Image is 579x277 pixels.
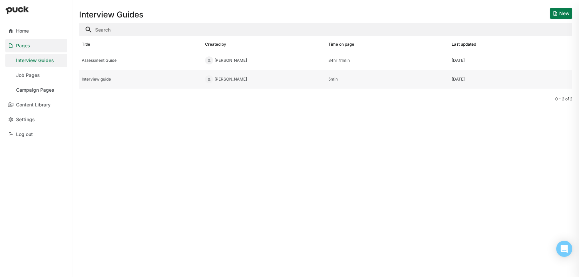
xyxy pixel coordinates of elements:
[82,58,200,63] div: Assessment Guide
[5,54,67,67] a: Interview Guides
[16,87,54,93] div: Campaign Pages
[5,39,67,52] a: Pages
[16,102,51,108] div: Content Library
[79,11,143,19] h1: Interview Guides
[16,28,29,34] div: Home
[328,77,446,82] div: 5min
[79,23,572,36] input: Search
[82,77,200,82] div: Interview guide
[16,58,54,63] div: Interview Guides
[16,117,35,123] div: Settings
[205,42,226,47] div: Created by
[452,77,465,82] div: [DATE]
[82,42,90,47] div: Title
[550,8,572,19] button: New
[452,42,476,47] div: Last updated
[5,113,67,126] a: Settings
[556,241,572,257] div: Open Intercom Messenger
[328,42,354,47] div: Time on page
[16,43,30,49] div: Pages
[16,73,40,78] div: Job Pages
[452,58,465,63] div: [DATE]
[16,132,33,137] div: Log out
[79,97,572,101] div: 0 - 2 of 2
[214,58,247,63] div: [PERSON_NAME]
[5,24,67,38] a: Home
[5,98,67,111] a: Content Library
[5,68,67,82] a: Job Pages
[328,58,446,63] div: 84hr 41min
[214,77,247,82] div: [PERSON_NAME]
[5,83,67,97] a: Campaign Pages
